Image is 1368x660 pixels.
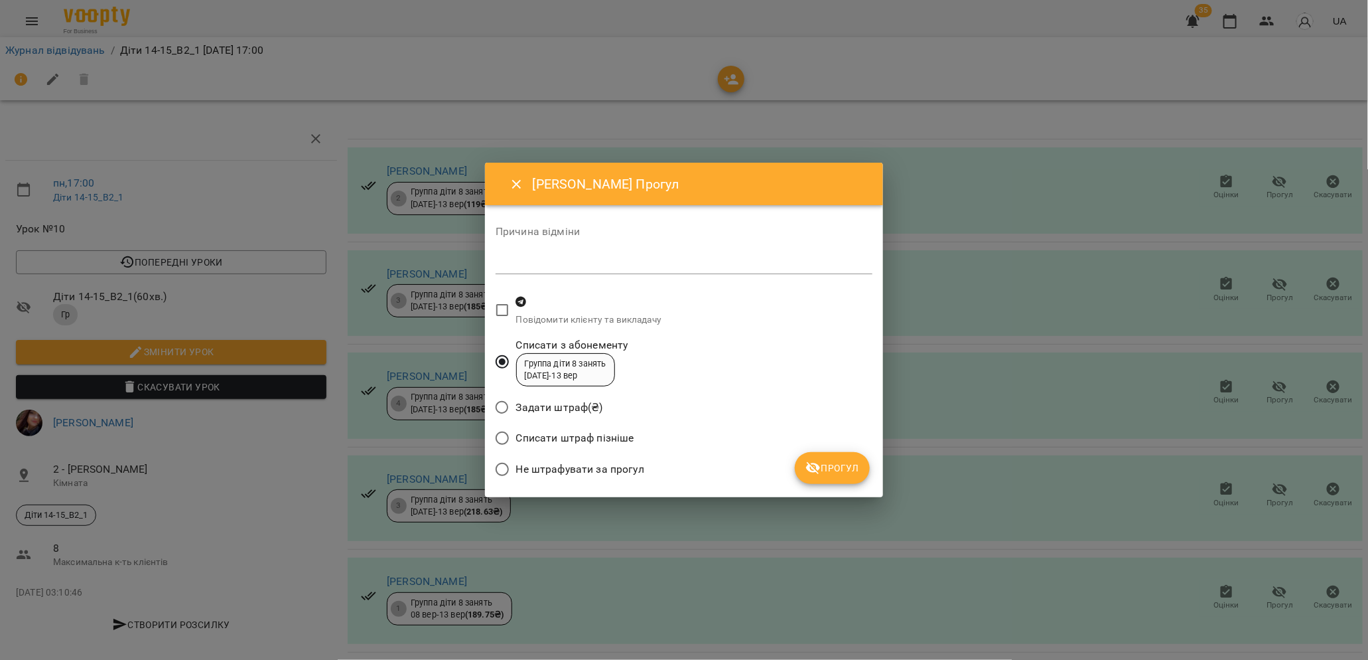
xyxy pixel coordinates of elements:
span: Задати штраф(₴) [516,400,603,416]
p: Повідомити клієнту та викладачу [516,313,662,327]
span: Списати з абонементу [516,337,628,353]
div: Группа діти 8 занять [DATE] - 13 вер [525,358,606,382]
h6: [PERSON_NAME] Прогул [533,174,867,195]
span: Не штрафувати за прогул [516,461,644,477]
label: Причина відміни [496,226,872,237]
button: Close [501,169,533,201]
span: Прогул [805,460,859,476]
span: Списати штраф пізніше [516,430,634,446]
button: Прогул [795,452,870,484]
